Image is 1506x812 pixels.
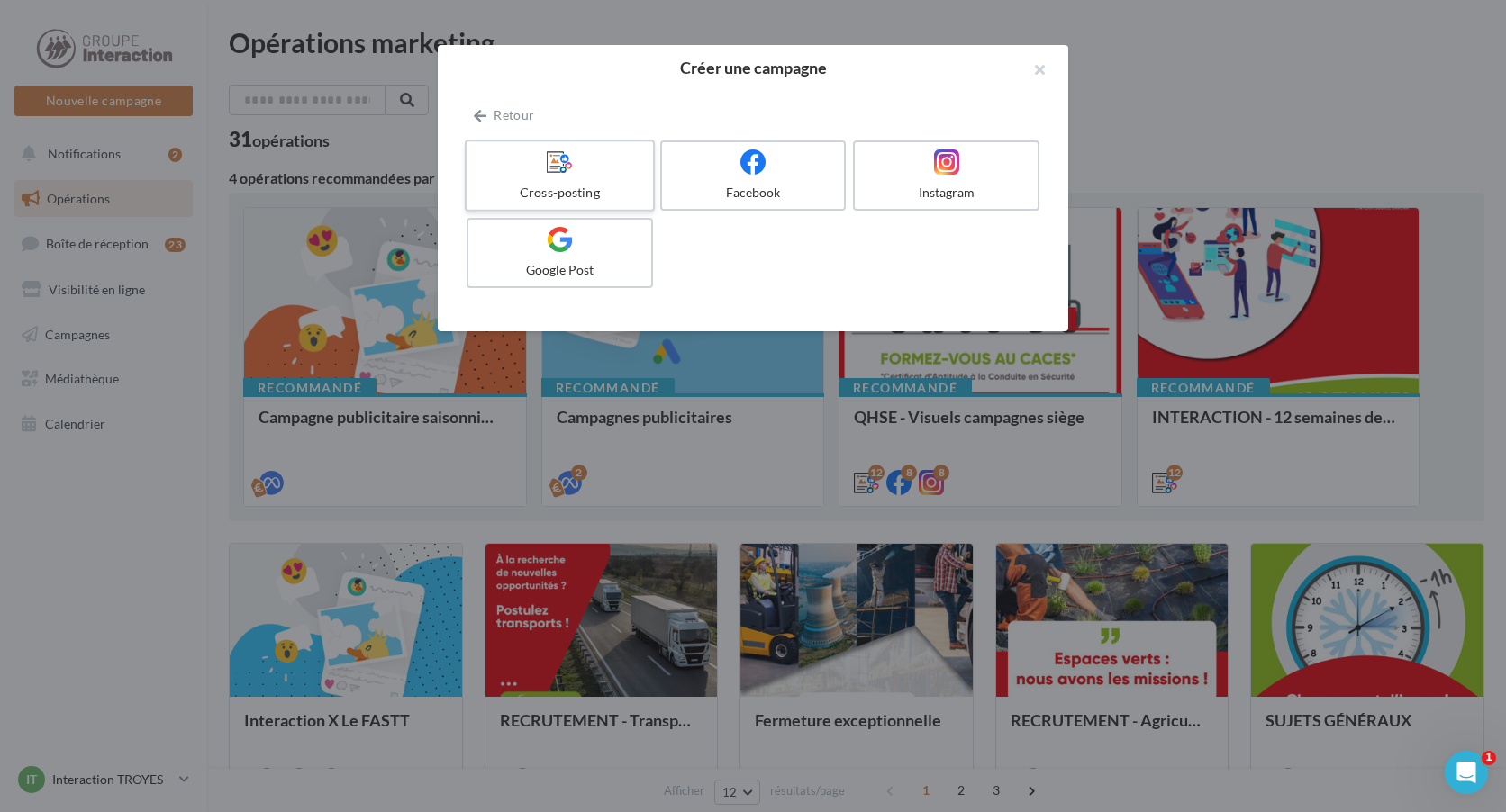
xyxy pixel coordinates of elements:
iframe: Intercom live chat [1445,751,1488,794]
span: 1 [1482,751,1496,765]
button: Retour [467,104,541,126]
h2: Créer une campagne [467,59,1039,76]
div: Google Post [476,261,644,279]
div: Cross-posting [474,184,645,202]
div: Facebook [669,184,838,202]
div: Instagram [862,184,1030,202]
